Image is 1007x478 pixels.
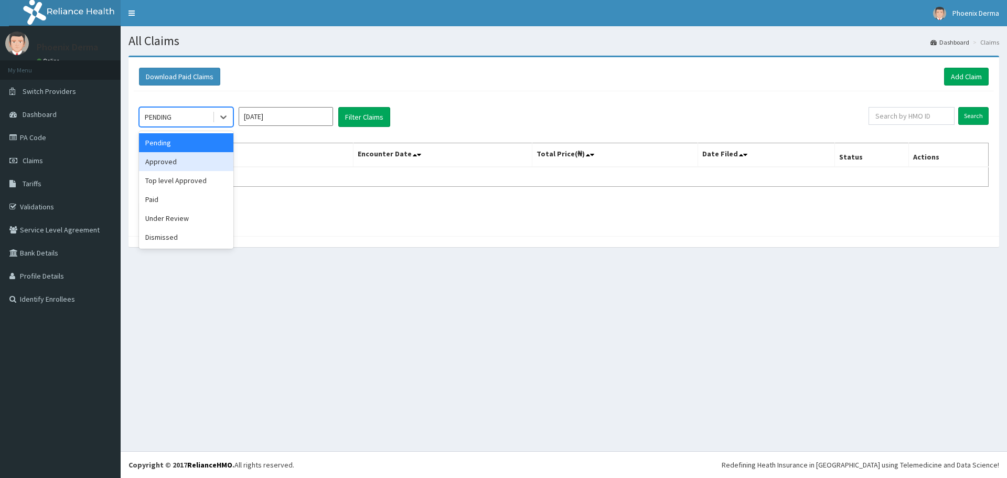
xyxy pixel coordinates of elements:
th: Actions [908,143,988,167]
img: User Image [933,7,946,20]
span: Dashboard [23,110,57,119]
div: Dismissed [139,228,233,247]
th: Encounter Date [353,143,532,167]
a: Dashboard [930,38,969,47]
span: Claims [23,156,43,165]
button: Filter Claims [338,107,390,127]
a: Add Claim [944,68,989,86]
strong: Copyright © 2017 . [128,460,234,470]
button: Download Paid Claims [139,68,220,86]
th: Date Filed [698,143,834,167]
h1: All Claims [128,34,999,48]
p: Phoenix Derma [37,43,98,52]
div: Redefining Heath Insurance in [GEOGRAPHIC_DATA] using Telemedicine and Data Science! [722,460,999,470]
th: Status [834,143,908,167]
th: Name [140,143,353,167]
span: Tariffs [23,179,41,188]
div: Pending [139,133,233,152]
a: Online [37,57,62,65]
div: Paid [139,190,233,209]
div: Approved [139,152,233,171]
img: User Image [5,31,29,55]
input: Select Month and Year [239,107,333,126]
li: Claims [970,38,999,47]
div: Under Review [139,209,233,228]
span: Phoenix Derma [952,8,999,18]
input: Search by HMO ID [869,107,955,125]
div: PENDING [145,112,172,122]
div: Top level Approved [139,171,233,190]
footer: All rights reserved. [121,451,1007,478]
a: RelianceHMO [187,460,232,470]
span: Switch Providers [23,87,76,96]
th: Total Price(₦) [532,143,698,167]
input: Search [958,107,989,125]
